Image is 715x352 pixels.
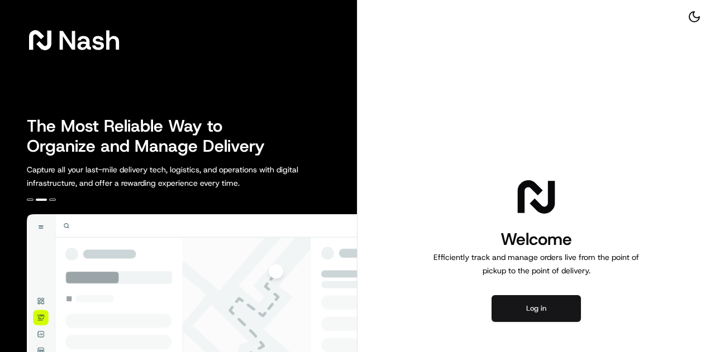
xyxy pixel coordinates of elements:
[58,29,120,51] span: Nash
[429,250,643,277] p: Efficiently track and manage orders live from the point of pickup to the point of delivery.
[27,163,349,190] p: Capture all your last-mile delivery tech, logistics, and operations with digital infrastructure, ...
[429,228,643,250] h1: Welcome
[27,116,277,156] h2: The Most Reliable Way to Organize and Manage Delivery
[492,295,581,322] button: Log in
